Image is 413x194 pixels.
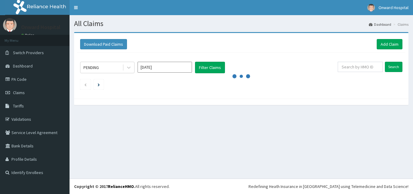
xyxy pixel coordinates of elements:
h1: All Claims [74,20,408,28]
a: Dashboard [369,22,391,27]
li: Claims [392,22,408,27]
button: Download Paid Claims [80,39,127,49]
svg: audio-loading [232,67,250,85]
a: RelianceHMO [108,184,134,189]
a: Online [21,33,36,37]
input: Search [385,62,402,72]
div: PENDING [83,64,99,71]
img: User Image [367,4,375,12]
a: Previous page [84,82,87,87]
strong: Copyright © 2017 . [74,184,135,189]
span: Claims [13,90,25,95]
span: Dashboard [13,63,33,69]
input: Search by HMO ID [338,62,383,72]
footer: All rights reserved. [70,179,413,194]
span: Tariffs [13,103,24,109]
img: User Image [3,18,17,32]
a: Add Claim [377,39,402,49]
span: Onward Hospital [379,5,408,10]
a: Next page [98,82,100,87]
button: Filter Claims [195,62,225,73]
div: Redefining Heath Insurance in [GEOGRAPHIC_DATA] using Telemedicine and Data Science! [249,183,408,189]
span: Switch Providers [13,50,44,55]
input: Select Month and Year [138,62,192,73]
p: Onward Hospital [21,25,60,30]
